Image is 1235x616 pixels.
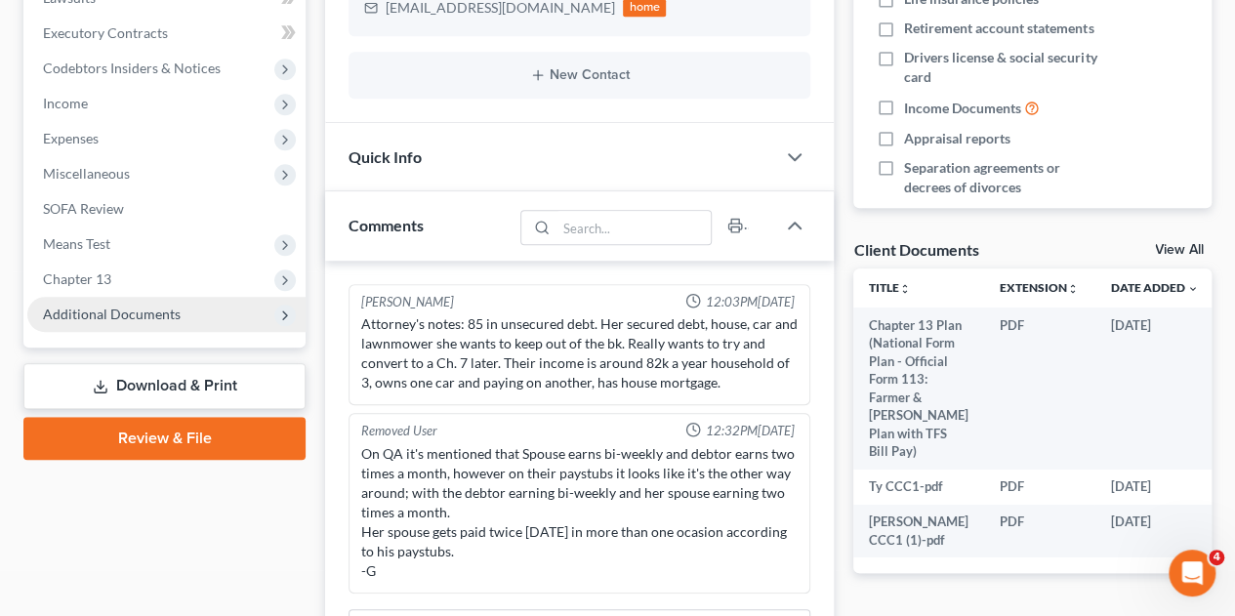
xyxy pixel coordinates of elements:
div: Removed User [361,422,437,440]
td: PDF [984,308,1094,470]
span: 12:03PM[DATE] [705,293,794,311]
span: Income Documents [904,99,1021,118]
span: Income [43,95,88,111]
td: [PERSON_NAME] CCC1 (1)-pdf [853,505,984,558]
span: Comments [349,216,424,234]
button: New Contact [364,67,795,83]
a: Date Added expand_more [1110,280,1198,295]
td: Chapter 13 Plan (National Form Plan - Official Form 113: Farmer & [PERSON_NAME] Plan with TFS Bil... [853,308,984,470]
td: PDF [984,505,1094,558]
a: View All [1155,243,1204,257]
span: Additional Documents [43,306,181,322]
a: Extensionunfold_more [1000,280,1079,295]
span: Chapter 13 [43,270,111,287]
a: Titleunfold_more [869,280,911,295]
a: Review & File [23,417,306,460]
span: Executory Contracts [43,24,168,41]
div: On QA it's mentioned that Spouse earns bi-weekly and debtor earns two times a month, however on t... [361,444,798,581]
span: Quick Info [349,147,422,166]
span: 12:32PM[DATE] [705,422,794,440]
span: Separation agreements or decrees of divorces [904,158,1105,197]
a: Download & Print [23,363,306,409]
i: unfold_more [1067,283,1079,295]
td: PDF [984,470,1094,505]
td: [DATE] [1094,470,1214,505]
span: Retirement account statements [904,19,1093,38]
td: [DATE] [1094,308,1214,470]
td: Ty CCC1-pdf [853,470,984,505]
div: [PERSON_NAME] [361,293,454,311]
td: [DATE] [1094,505,1214,558]
span: SOFA Review [43,200,124,217]
span: Appraisal reports [904,129,1010,148]
span: Miscellaneous [43,165,130,182]
span: Means Test [43,235,110,252]
i: unfold_more [899,283,911,295]
iframe: Intercom live chat [1169,550,1215,596]
span: Codebtors Insiders & Notices [43,60,221,76]
div: Client Documents [853,239,978,260]
span: Expenses [43,130,99,146]
span: 4 [1209,550,1224,565]
div: Attorney's notes: 85 in unsecured debt. Her secured debt, house, car and lawnmower she wants to k... [361,314,798,392]
i: expand_more [1186,283,1198,295]
a: SOFA Review [27,191,306,226]
input: Search... [556,211,712,244]
span: Drivers license & social security card [904,48,1105,87]
a: Executory Contracts [27,16,306,51]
